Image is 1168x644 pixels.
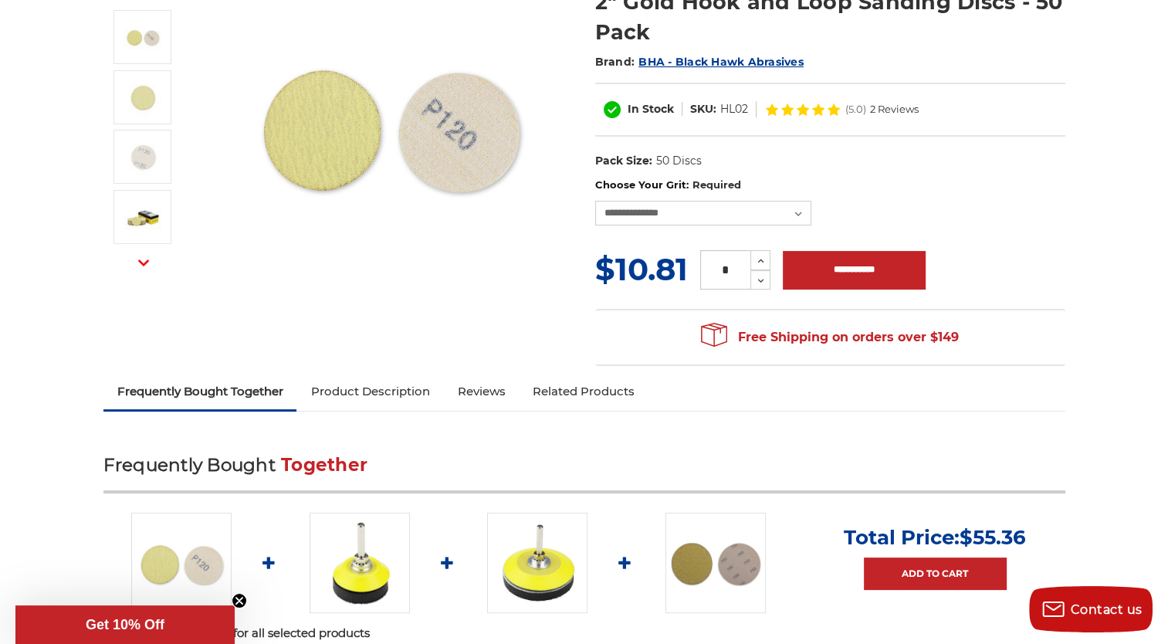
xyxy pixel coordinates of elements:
[595,55,635,69] span: Brand:
[720,101,748,117] dd: HL02
[124,78,162,117] img: 2" gold sanding disc with hook and loop backing
[701,322,959,353] span: Free Shipping on orders over $149
[519,375,648,408] a: Related Products
[690,101,716,117] dt: SKU:
[125,246,162,279] button: Next
[692,178,740,191] small: Required
[864,558,1007,590] a: Add to Cart
[870,104,919,114] span: 2 Reviews
[232,593,247,608] button: Close teaser
[131,513,232,613] img: 2 inch hook loop sanding discs gold
[844,525,1026,550] p: Total Price:
[86,617,164,632] span: Get 10% Off
[296,375,443,408] a: Product Description
[124,198,162,236] img: 50 pack - gold 2 inch hook and loop sanding discs
[628,102,674,116] span: In Stock
[1071,602,1143,617] span: Contact us
[595,178,1065,193] label: Choose Your Grit:
[15,605,235,644] div: Get 10% OffClose teaser
[103,625,1065,642] p: Please choose options for all selected products
[638,55,804,69] a: BHA - Black Hawk Abrasives
[655,153,701,169] dd: 50 Discs
[595,153,652,169] dt: Pack Size:
[281,454,367,476] span: Together
[845,104,866,114] span: (5.0)
[103,375,297,408] a: Frequently Bought Together
[124,137,162,176] img: premium velcro backed 2 inch sanding disc
[103,454,276,476] span: Frequently Bought
[595,250,688,288] span: $10.81
[443,375,519,408] a: Reviews
[124,18,162,56] img: 2 inch hook loop sanding discs gold
[960,525,1026,550] span: $55.36
[1029,586,1153,632] button: Contact us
